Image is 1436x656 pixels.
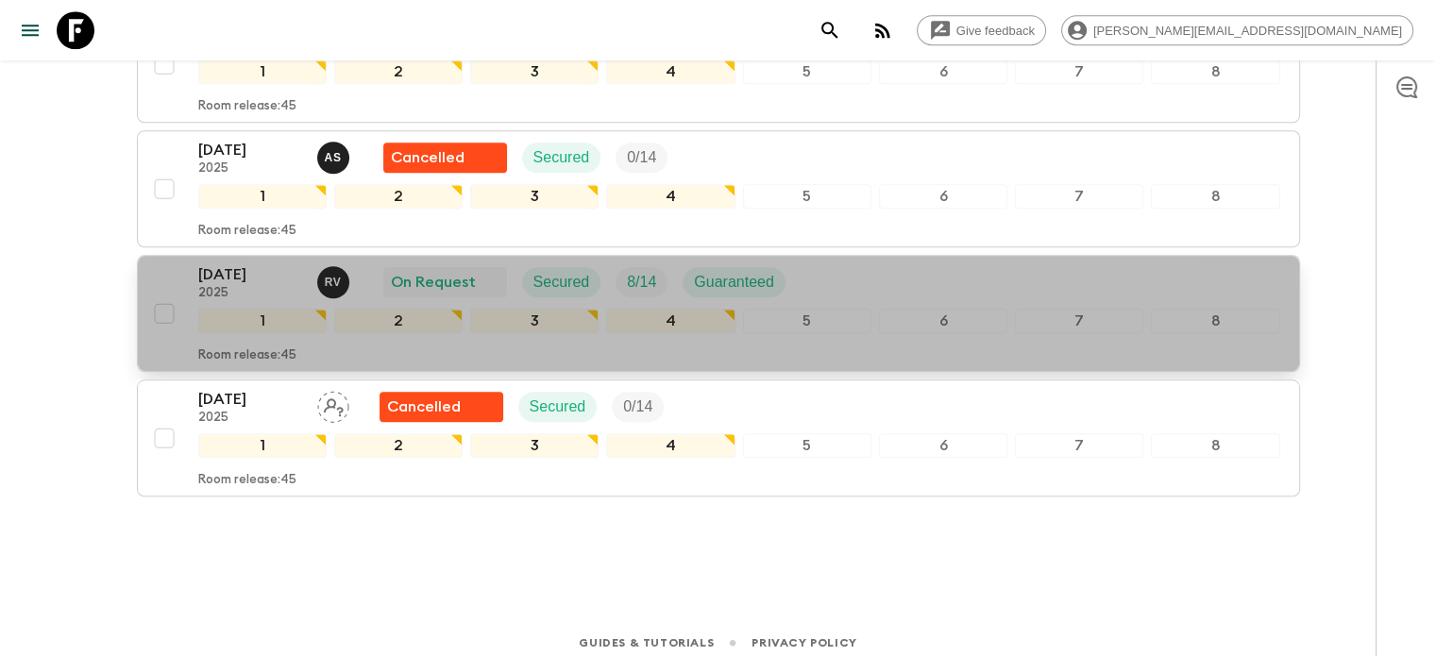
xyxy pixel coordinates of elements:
a: Privacy Policy [752,632,856,653]
button: RV [317,266,353,298]
div: 6 [879,433,1007,458]
div: 5 [743,59,871,84]
div: 3 [470,184,599,209]
div: 2 [334,59,463,84]
p: 8 / 14 [627,271,656,294]
button: [DATE]2025Anne SgrazzuttiOn RequestSecuredTrip FillGuaranteed12345678Room release:45 [137,6,1300,123]
p: 2025 [198,286,302,301]
div: 8 [1151,433,1279,458]
div: Secured [522,267,601,297]
div: 7 [1015,59,1143,84]
div: 4 [606,433,735,458]
button: [DATE]2025Assign pack leaderFlash Pack cancellationSecuredTrip Fill12345678Room release:45 [137,379,1300,496]
div: 5 [743,184,871,209]
span: Anne Sgrazzutti [317,147,353,162]
p: Cancelled [387,395,461,418]
button: menu [11,11,49,49]
div: 6 [879,59,1007,84]
p: [DATE] [198,263,302,286]
p: A S [325,150,342,165]
span: [PERSON_NAME][EMAIL_ADDRESS][DOMAIN_NAME] [1083,24,1412,38]
div: Secured [518,392,598,422]
div: Flash Pack cancellation [380,392,503,422]
p: 0 / 14 [627,146,656,169]
p: Guaranteed [694,271,774,294]
div: 2 [334,184,463,209]
div: 2 [334,433,463,458]
p: R V [325,275,342,290]
p: Room release: 45 [198,473,296,488]
div: 2 [334,309,463,333]
button: [DATE]2025Anne SgrazzuttiFlash Pack cancellationSecuredTrip Fill12345678Room release:45 [137,130,1300,247]
div: Secured [522,143,601,173]
p: Cancelled [391,146,465,169]
span: Assign pack leader [317,396,349,412]
p: 2025 [198,161,302,177]
button: search adventures [811,11,849,49]
div: 5 [743,433,871,458]
p: 2025 [198,411,302,426]
div: [PERSON_NAME][EMAIL_ADDRESS][DOMAIN_NAME] [1061,15,1413,45]
p: [DATE] [198,388,302,411]
div: 7 [1015,184,1143,209]
div: 3 [470,433,599,458]
p: Secured [533,146,590,169]
p: Secured [533,271,590,294]
div: Trip Fill [612,392,664,422]
div: 8 [1151,184,1279,209]
div: 6 [879,309,1007,333]
p: Room release: 45 [198,99,296,114]
p: [DATE] [198,139,302,161]
div: 8 [1151,309,1279,333]
div: 3 [470,309,599,333]
div: 1 [198,309,327,333]
div: Flash Pack cancellation [383,143,507,173]
div: 6 [879,184,1007,209]
div: Trip Fill [616,143,667,173]
p: Secured [530,395,586,418]
p: Room release: 45 [198,224,296,239]
div: 1 [198,59,327,84]
div: 4 [606,309,735,333]
div: 8 [1151,59,1279,84]
div: 7 [1015,309,1143,333]
button: AS [317,142,353,174]
div: 4 [606,184,735,209]
p: On Request [391,271,476,294]
div: 1 [198,184,327,209]
a: Guides & Tutorials [579,632,714,653]
div: 5 [743,309,871,333]
a: Give feedback [917,15,1046,45]
div: Trip Fill [616,267,667,297]
span: Rita Vogel [317,272,353,287]
div: 1 [198,433,327,458]
div: 4 [606,59,735,84]
button: [DATE]2025Rita VogelOn RequestSecuredTrip FillGuaranteed12345678Room release:45 [137,255,1300,372]
span: Give feedback [946,24,1045,38]
div: 3 [470,59,599,84]
p: 0 / 14 [623,395,652,418]
div: 7 [1015,433,1143,458]
p: Room release: 45 [198,348,296,363]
